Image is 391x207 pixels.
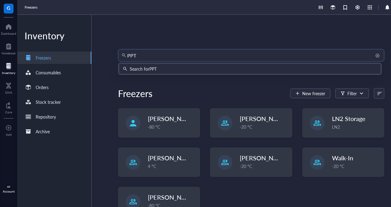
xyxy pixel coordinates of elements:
[2,51,16,55] div: Notebook
[332,154,353,162] span: Walk-In
[17,52,91,64] a: Freezers
[130,65,157,72] div: Search for PPT
[5,100,12,114] a: Core
[2,41,16,55] a: Notebook
[36,69,61,76] div: Consumables
[7,186,10,188] span: AD
[1,22,16,35] a: Dashboard
[332,114,365,123] span: LN2 Storage
[7,4,10,12] span: G
[6,133,12,136] div: Add
[148,163,196,170] div: 4 °C
[36,99,61,105] div: Stock tracker
[5,81,12,94] a: DNA
[36,128,50,135] div: Archive
[36,84,49,91] div: Orders
[290,88,330,98] button: New freezer
[17,81,91,93] a: Orders
[347,90,357,97] div: Filter
[5,110,12,114] div: Core
[5,91,12,94] div: DNA
[36,54,51,61] div: Freezers
[148,154,197,162] span: [PERSON_NAME]
[17,29,91,42] div: Inventory
[332,163,380,170] div: -20 °C
[118,87,152,100] div: Freezers
[25,4,39,10] a: Freezers
[3,189,15,193] div: Account
[240,154,289,162] span: [PERSON_NAME]
[1,32,16,35] div: Dashboard
[2,71,15,75] div: Inventory
[302,91,325,96] span: New freezer
[17,125,91,138] a: Archive
[148,123,196,130] div: -80 °C
[2,61,15,75] a: Inventory
[240,114,289,123] span: [PERSON_NAME]
[36,113,56,120] div: Repository
[17,96,91,108] a: Stock tracker
[148,193,197,201] span: [PERSON_NAME]
[17,111,91,123] a: Repository
[17,66,91,79] a: Consumables
[240,163,288,170] div: -20 °C
[148,114,197,123] span: [PERSON_NAME]
[240,123,288,130] div: -20 °C
[332,123,380,130] div: LN2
